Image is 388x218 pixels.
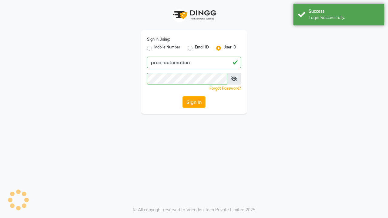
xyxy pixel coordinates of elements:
[209,86,241,91] a: Forgot Password?
[182,96,206,108] button: Sign In
[147,73,227,84] input: Username
[170,6,218,24] img: logo1.svg
[309,15,380,21] div: Login Successfully.
[147,37,170,42] label: Sign In Using:
[147,57,241,68] input: Username
[195,45,209,52] label: Email ID
[309,8,380,15] div: Success
[223,45,236,52] label: User ID
[154,45,180,52] label: Mobile Number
